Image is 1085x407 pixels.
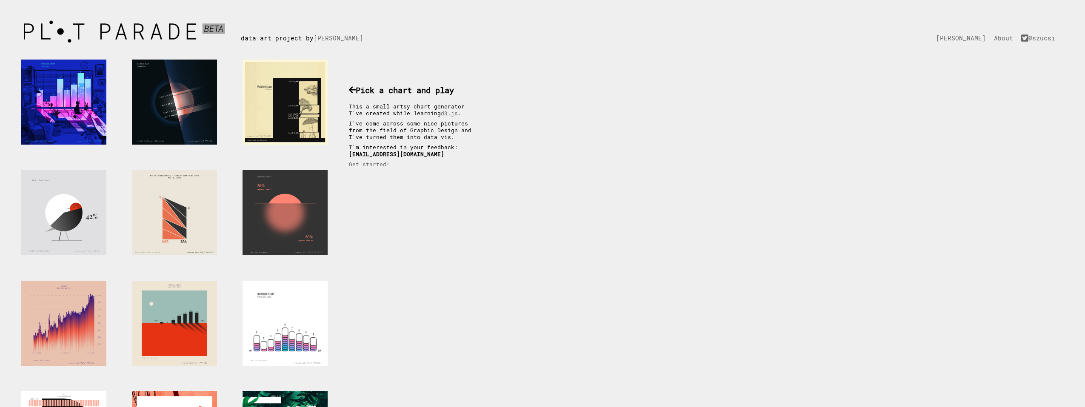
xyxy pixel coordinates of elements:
[994,34,1017,42] a: About
[1021,34,1059,42] a: @szucsi
[241,17,376,42] div: data art project by
[441,110,458,117] a: d3.js
[349,144,481,157] p: I'm interested in your feedback:
[349,161,390,168] a: Get started!
[349,151,444,157] b: [EMAIL_ADDRESS][DOMAIN_NAME]
[314,34,368,42] a: [PERSON_NAME]
[349,85,481,95] h3: Pick a chart and play
[936,34,990,42] a: [PERSON_NAME]
[349,120,481,140] p: I've come across some nice pictures from the field of Graphic Design and I've turned them into da...
[349,103,481,117] p: This a small artsy chart generator I've created while learning .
